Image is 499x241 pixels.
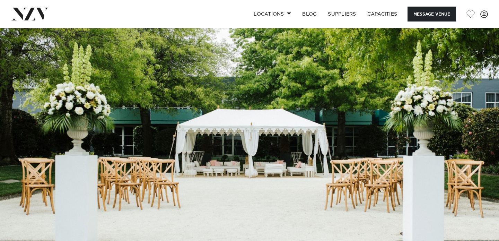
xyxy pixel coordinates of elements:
[297,7,322,21] a: BLOG
[248,7,297,21] a: Locations
[322,7,361,21] a: SUPPLIERS
[362,7,403,21] a: Capacities
[11,8,49,20] img: nzv-logo.png
[408,7,456,21] button: Message Venue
